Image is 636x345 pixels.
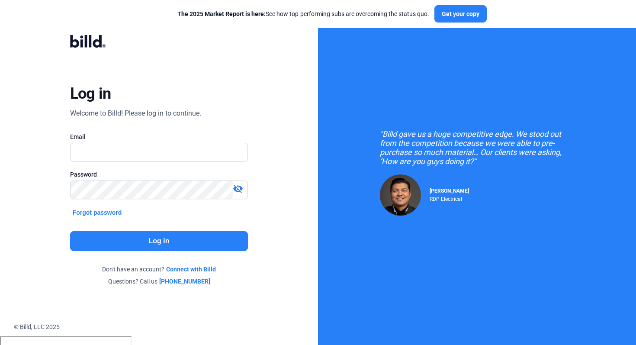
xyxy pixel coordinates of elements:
[166,265,216,274] a: Connect with Billd
[70,108,201,119] div: Welcome to Billd! Please log in to continue.
[70,265,248,274] div: Don't have an account?
[70,231,248,251] button: Log in
[70,208,125,217] button: Forgot password
[430,188,469,194] span: [PERSON_NAME]
[70,132,248,141] div: Email
[177,10,266,17] span: The 2025 Market Report is here:
[380,129,575,166] div: "Billd gave us a huge competitive edge. We stood out from the competition because we were able to...
[233,184,243,194] mat-icon: visibility_off
[434,5,487,23] button: Get your copy
[177,10,429,18] div: See how top-performing subs are overcoming the status quo.
[70,84,111,103] div: Log in
[430,194,469,202] div: RDP Electrical
[70,170,248,179] div: Password
[380,174,421,216] img: Raul Pacheco
[70,277,248,286] div: Questions? Call us
[159,277,210,286] a: [PHONE_NUMBER]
